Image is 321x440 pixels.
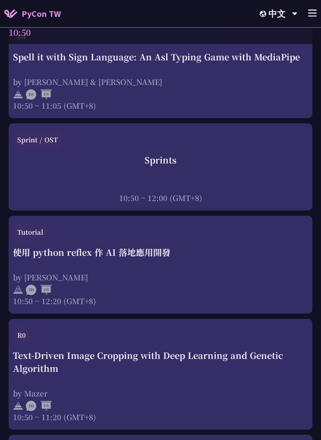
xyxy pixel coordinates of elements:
[13,285,23,295] img: svg+xml;base64,PHN2ZyB4bWxucz0iaHR0cDovL3d3dy53My5vcmcvMjAwMC9zdmciIHdpZHRoPSIyNCIgaGVpZ2h0PSIyNC...
[9,21,312,44] div: 10:50
[13,272,308,283] div: by [PERSON_NAME]
[13,327,308,423] a: R0 Text-Driven Image Cropping with Deep Learning and Genetic Algorithm by Mazer 10:50 ~ 11:20 (GM...
[13,412,308,423] div: 10:50 ~ 11:20 (GMT+8)
[26,401,52,412] img: ZHEN.371966e.svg
[4,9,17,18] img: Home icon of PyCon TW 2025
[26,285,52,295] img: ZHZH.38617ef.svg
[13,327,30,344] div: R0
[260,11,268,17] img: Locale Icon
[13,224,47,241] div: Tutorial
[13,28,308,111] a: R4 Spell it with Sign Language: An Asl Typing Game with MediaPipe by [PERSON_NAME] & [PERSON_NAME...
[13,77,308,88] div: by [PERSON_NAME] & [PERSON_NAME]
[13,51,308,64] div: Spell it with Sign Language: An Asl Typing Game with MediaPipe
[13,246,308,259] div: 使用 python reflex 作 AI 落地應用開發
[13,90,23,100] img: svg+xml;base64,PHN2ZyB4bWxucz0iaHR0cDovL3d3dy53My5vcmcvMjAwMC9zdmciIHdpZHRoPSIyNCIgaGVpZ2h0PSIyNC...
[4,3,61,25] a: PyCon TW
[13,154,308,167] div: Sprints
[13,101,308,111] div: 10:50 ~ 11:05 (GMT+8)
[26,90,52,100] img: ENEN.5a408d1.svg
[13,349,308,375] div: Text-Driven Image Cropping with Deep Learning and Genetic Algorithm
[13,401,23,412] img: svg+xml;base64,PHN2ZyB4bWxucz0iaHR0cDovL3d3dy53My5vcmcvMjAwMC9zdmciIHdpZHRoPSIyNCIgaGVpZ2h0PSIyNC...
[13,296,308,307] div: 10:50 ~ 12:20 (GMT+8)
[13,388,308,399] div: by Mazer
[13,193,308,204] div: 10:50 ~ 12:00 (GMT+8)
[13,224,308,307] a: Tutorial 使用 python reflex 作 AI 落地應用開發 by [PERSON_NAME] 10:50 ~ 12:20 (GMT+8)
[22,7,61,20] span: PyCon TW
[13,132,62,149] div: Sprint / OST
